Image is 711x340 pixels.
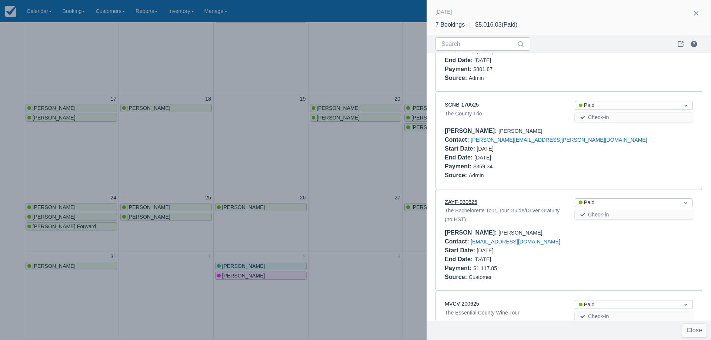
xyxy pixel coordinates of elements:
div: [DATE] [445,144,563,153]
div: The County Trio [445,109,563,118]
span: Dropdown icon [682,301,690,308]
div: [DATE] [445,255,563,264]
button: Check-in [575,312,693,321]
div: [PERSON_NAME] [445,127,693,135]
a: ZAYF-030625 [445,199,477,205]
a: [PERSON_NAME][EMAIL_ADDRESS][PERSON_NAME][DOMAIN_NAME] [471,137,647,143]
div: End Date : [445,256,474,262]
div: Admin [445,171,693,180]
div: [PERSON_NAME] [445,228,693,237]
span: Dropdown icon [682,102,690,109]
div: [PERSON_NAME] : [445,229,498,236]
div: $359.34 [445,162,693,171]
div: Start Date : [445,247,477,253]
div: Paid [579,301,675,309]
div: Admin [445,74,693,83]
div: $1,117.85 [445,264,693,273]
a: [EMAIL_ADDRESS][DOMAIN_NAME] [471,239,560,245]
button: Check-in [575,113,693,122]
div: Paid [579,101,675,110]
div: End Date : [445,154,474,161]
a: MVCV-200625 [445,301,479,307]
div: [DATE] [445,246,563,255]
div: | [465,20,475,29]
div: [DATE] [445,153,563,162]
div: Contact : [445,238,471,245]
div: $801.87 [445,65,693,74]
div: $5,016.03 ( Paid ) [475,20,517,29]
div: Source : [445,172,469,178]
div: [DATE] [435,7,452,16]
div: End Date : [445,57,474,63]
input: Search [441,37,515,51]
div: Payment : [445,163,473,169]
div: The Essential County Wine Tour [445,308,563,317]
div: 7 Bookings [435,20,465,29]
div: Source : [445,75,469,81]
div: Paid [579,199,675,207]
div: Start Date : [445,145,477,152]
span: Dropdown icon [682,199,690,206]
div: Contact : [445,137,471,143]
div: [PERSON_NAME] : [445,128,498,134]
div: Customer [445,273,693,282]
div: Source : [445,274,469,280]
a: SCNB-170525 [445,102,479,108]
div: Payment : [445,66,473,72]
div: The Bachelorette Tour, Tour Guide/Driver Gratuity (no HST) [445,206,563,224]
div: Payment : [445,265,473,271]
button: Close [682,324,707,337]
button: Check-in [575,210,693,219]
div: [DATE] [445,56,563,65]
